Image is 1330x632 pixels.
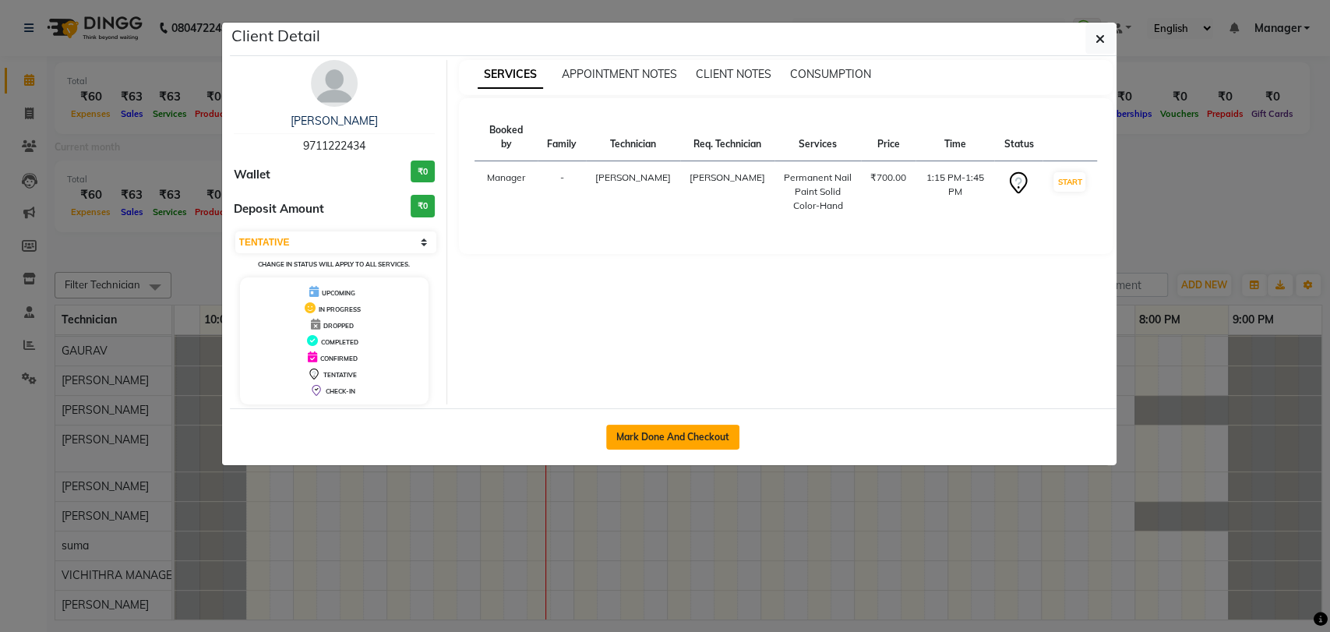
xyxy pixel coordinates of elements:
[870,171,906,185] div: ₹700.00
[690,171,765,183] span: [PERSON_NAME]
[323,322,354,330] span: DROPPED
[474,114,538,161] th: Booked by
[320,355,358,362] span: CONFIRMED
[319,305,361,313] span: IN PROGRESS
[861,114,915,161] th: Price
[326,387,355,395] span: CHECK-IN
[538,161,586,223] td: -
[915,114,994,161] th: Time
[562,67,677,81] span: APPOINTMENT NOTES
[680,114,774,161] th: Req. Technician
[774,114,861,161] th: Services
[606,425,739,450] button: Mark Done And Checkout
[586,114,680,161] th: Technician
[994,114,1042,161] th: Status
[538,114,586,161] th: Family
[303,139,365,153] span: 9711222434
[1053,172,1085,192] button: START
[234,166,270,184] span: Wallet
[411,161,435,183] h3: ₹0
[258,260,410,268] small: Change in status will apply to all services.
[411,195,435,217] h3: ₹0
[784,171,852,213] div: Permanent Nail Paint Solid Color-Hand
[234,200,324,218] span: Deposit Amount
[478,61,543,89] span: SERVICES
[696,67,771,81] span: CLIENT NOTES
[915,161,994,223] td: 1:15 PM-1:45 PM
[311,60,358,107] img: avatar
[323,371,357,379] span: TENTATIVE
[595,171,671,183] span: [PERSON_NAME]
[474,161,538,223] td: Manager
[321,338,358,346] span: COMPLETED
[231,24,320,48] h5: Client Detail
[790,67,871,81] span: CONSUMPTION
[291,114,378,128] a: [PERSON_NAME]
[322,289,355,297] span: UPCOMING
